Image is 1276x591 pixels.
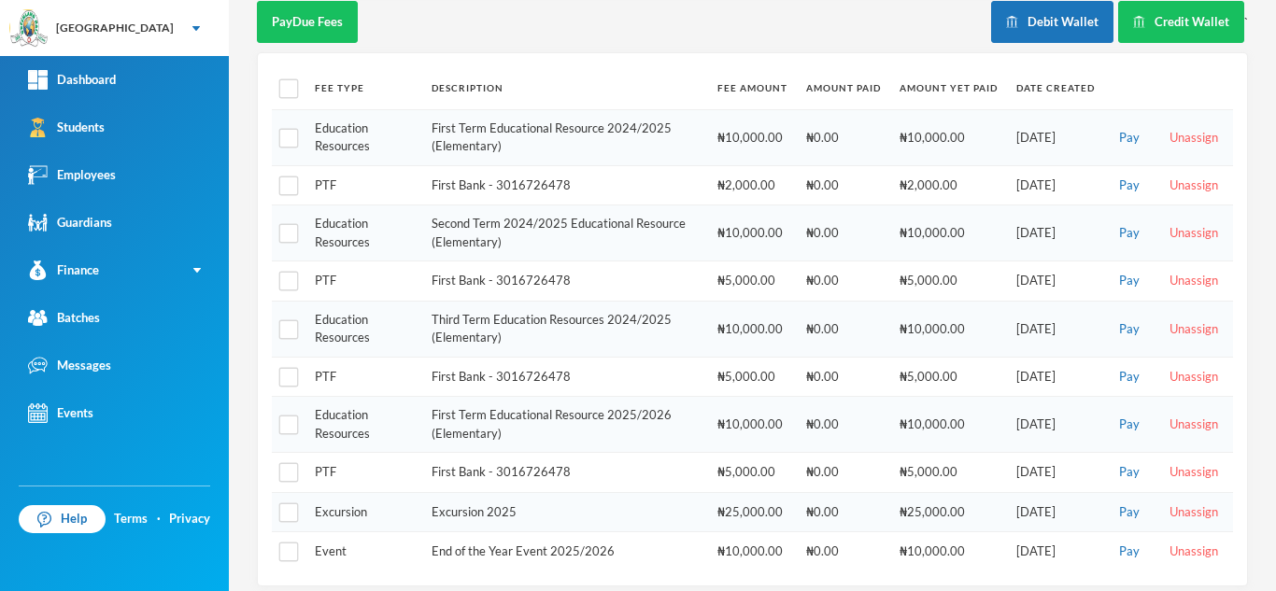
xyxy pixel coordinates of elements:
a: Terms [114,510,148,528]
td: ₦0.00 [797,453,890,493]
button: Pay [1113,223,1145,244]
td: ₦10,000.00 [890,109,1007,165]
div: Employees [28,165,116,185]
button: Unassign [1164,502,1224,523]
td: ₦10,000.00 [708,301,797,357]
td: First Bank - 3016726478 [422,261,708,302]
td: [DATE] [1007,261,1104,302]
td: ₦0.00 [797,261,890,302]
th: Description [422,67,708,109]
td: PTF [305,453,422,493]
td: First Bank - 3016726478 [422,453,708,493]
td: ₦5,000.00 [890,357,1007,397]
button: Unassign [1164,271,1224,291]
td: [DATE] [1007,109,1104,165]
td: ₦10,000.00 [890,532,1007,571]
td: ₦0.00 [797,357,890,397]
td: PTF [305,261,422,302]
td: Education Resources [305,109,422,165]
td: Second Term 2024/2025 Educational Resource (Elementary) [422,205,708,261]
div: Students [28,118,105,137]
button: Pay [1113,542,1145,562]
button: Unassign [1164,128,1224,148]
td: ₦10,000.00 [708,109,797,165]
button: Unassign [1164,176,1224,196]
td: ₦10,000.00 [708,205,797,261]
td: ₦25,000.00 [708,492,797,532]
button: Pay [1113,502,1145,523]
button: PayDue Fees [257,1,358,43]
img: logo [10,10,48,48]
td: ₦2,000.00 [708,165,797,205]
th: Date Created [1007,67,1104,109]
td: ₦5,000.00 [708,261,797,302]
td: [DATE] [1007,492,1104,532]
td: Education Resources [305,397,422,453]
th: Fee Type [305,67,422,109]
td: First Term Educational Resource 2025/2026 (Elementary) [422,397,708,453]
td: ₦5,000.00 [708,357,797,397]
button: Unassign [1164,367,1224,387]
td: ₦25,000.00 [890,492,1007,532]
td: ₦2,000.00 [890,165,1007,205]
td: ₦10,000.00 [708,532,797,571]
button: Unassign [1164,542,1224,562]
td: Excursion 2025 [422,492,708,532]
button: Debit Wallet [991,1,1113,43]
td: ₦0.00 [797,165,890,205]
td: ₦10,000.00 [890,397,1007,453]
td: ₦5,000.00 [708,453,797,493]
th: Fee Amount [708,67,797,109]
td: Third Term Education Resources 2024/2025 (Elementary) [422,301,708,357]
button: Pay [1113,319,1145,340]
td: PTF [305,357,422,397]
th: Amount Paid [797,67,890,109]
td: ₦5,000.00 [890,453,1007,493]
button: Pay [1113,367,1145,387]
button: Pay [1113,128,1145,148]
td: ₦0.00 [797,397,890,453]
div: Events [28,403,93,423]
td: [DATE] [1007,397,1104,453]
div: Finance [28,260,99,280]
button: Unassign [1164,415,1224,435]
td: [DATE] [1007,532,1104,571]
td: ₦10,000.00 [890,205,1007,261]
td: First Bank - 3016726478 [422,165,708,205]
button: Pay [1113,415,1145,435]
td: ₦0.00 [797,205,890,261]
td: ₦0.00 [797,492,890,532]
div: Guardians [28,213,112,232]
td: ₦0.00 [797,532,890,571]
button: Pay [1113,176,1145,196]
td: ₦5,000.00 [890,261,1007,302]
td: Education Resources [305,205,422,261]
div: ` [991,1,1248,43]
td: Education Resources [305,301,422,357]
a: Privacy [169,510,210,528]
div: Dashboard [28,70,116,90]
td: PTF [305,165,422,205]
button: Pay [1113,462,1145,483]
button: Unassign [1164,319,1224,340]
td: ₦10,000.00 [890,301,1007,357]
td: First Bank - 3016726478 [422,357,708,397]
td: ₦0.00 [797,301,890,357]
a: Help [19,505,106,533]
td: [DATE] [1007,205,1104,261]
td: First Term Educational Resource 2024/2025 (Elementary) [422,109,708,165]
button: Unassign [1164,223,1224,244]
div: Batches [28,308,100,328]
div: Messages [28,356,111,375]
td: Excursion [305,492,422,532]
td: [DATE] [1007,165,1104,205]
td: End of the Year Event 2025/2026 [422,532,708,571]
td: [DATE] [1007,453,1104,493]
td: Event [305,532,422,571]
button: Pay [1113,271,1145,291]
div: · [157,510,161,528]
td: ₦0.00 [797,109,890,165]
div: [GEOGRAPHIC_DATA] [56,20,174,36]
button: Unassign [1164,462,1224,483]
td: [DATE] [1007,301,1104,357]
